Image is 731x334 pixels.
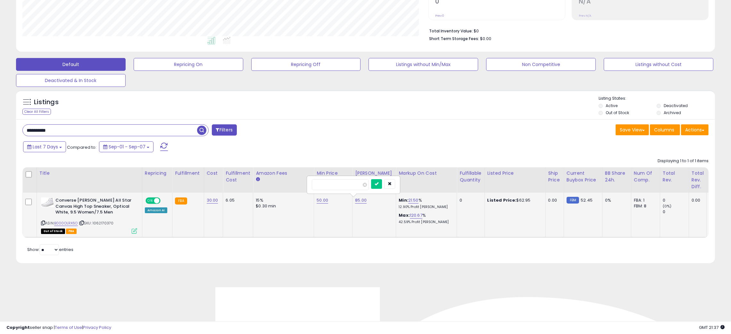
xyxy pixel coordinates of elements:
[399,212,410,218] b: Max:
[39,170,139,177] div: Title
[634,197,655,203] div: FBA: 1
[109,144,145,150] span: Sep-01 - Sep-07
[650,124,680,135] button: Columns
[16,58,126,71] button: Default
[399,220,452,224] p: 42.59% Profit [PERSON_NAME]
[399,197,408,203] b: Min:
[134,58,243,71] button: Repricing On
[663,204,672,209] small: (0%)
[54,221,78,226] a: B000OLRX6O
[548,170,561,183] div: Ship Price
[175,197,187,205] small: FBA
[663,170,686,183] div: Total Rev.
[486,58,596,71] button: Non Competitive
[605,197,626,203] div: 0%
[579,14,591,18] small: Prev: N/A
[317,197,328,204] a: 50.00
[33,144,58,150] span: Last 7 Days
[16,74,126,87] button: Deactivated & In Stock
[369,58,478,71] button: Listings without Min/Max
[399,213,452,224] div: %
[429,27,704,34] li: $0
[681,124,709,135] button: Actions
[212,124,237,136] button: Filters
[23,141,66,152] button: Last 7 Days
[664,110,681,115] label: Archived
[616,124,649,135] button: Save View
[606,110,629,115] label: Out of Stock
[487,170,543,177] div: Listed Price
[567,197,579,204] small: FBM
[605,170,628,183] div: BB Share 24h.
[41,197,137,233] div: ASIN:
[634,170,657,183] div: Num of Comp.
[410,212,422,219] a: 120.67
[99,141,154,152] button: Sep-01 - Sep-07
[34,98,59,107] h5: Listings
[66,229,77,234] span: FBA
[664,103,688,108] label: Deactivated
[654,127,674,133] span: Columns
[145,207,167,213] div: Amazon AI
[175,170,201,177] div: Fulfillment
[207,170,220,177] div: Cost
[399,170,454,177] div: Markup on Cost
[67,144,96,150] span: Compared to:
[399,205,452,209] p: 12.90% Profit [PERSON_NAME]
[567,170,600,183] div: Current Buybox Price
[429,28,473,34] b: Total Inventory Value:
[355,170,393,177] div: [PERSON_NAME]
[606,103,618,108] label: Active
[692,197,702,203] div: 0.00
[599,96,715,102] p: Listing States:
[548,197,559,203] div: 0.00
[55,197,133,217] b: Converse [PERSON_NAME] All Star Canvas High Top Sneaker, Optical White, 9.5 Women/7.5 Men
[79,221,114,226] span: | SKU: 1062170370
[41,229,65,234] span: All listings that are currently out of stock and unavailable for purchase on Amazon
[663,209,689,215] div: 0
[27,246,73,253] span: Show: entries
[581,197,593,203] span: 52.45
[604,58,713,71] button: Listings without Cost
[256,170,311,177] div: Amazon Fees
[41,197,54,207] img: 41Z9fMrljuL._SL40_.jpg
[256,197,309,203] div: 15%
[226,170,250,183] div: Fulfillment Cost
[408,197,419,204] a: 21.50
[207,197,218,204] a: 30.00
[146,198,154,204] span: ON
[658,158,709,164] div: Displaying 1 to 1 of 1 items
[355,197,367,204] a: 85.00
[396,167,457,193] th: The percentage added to the cost of goods (COGS) that forms the calculator for Min & Max prices.
[22,109,51,115] div: Clear All Filters
[317,170,350,177] div: Min Price
[435,14,444,18] small: Prev: 0
[429,36,479,41] b: Short Term Storage Fees:
[251,58,361,71] button: Repricing Off
[480,36,491,42] span: $0.00
[634,203,655,209] div: FBM: 8
[226,197,248,203] div: 6.05
[663,197,689,203] div: 0
[487,197,517,203] b: Listed Price:
[145,170,170,177] div: Repricing
[256,177,260,182] small: Amazon Fees.
[399,197,452,209] div: %
[460,170,482,183] div: Fulfillable Quantity
[160,198,170,204] span: OFF
[692,170,704,190] div: Total Rev. Diff.
[460,197,479,203] div: 0
[487,197,541,203] div: $62.95
[256,203,309,209] div: $0.30 min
